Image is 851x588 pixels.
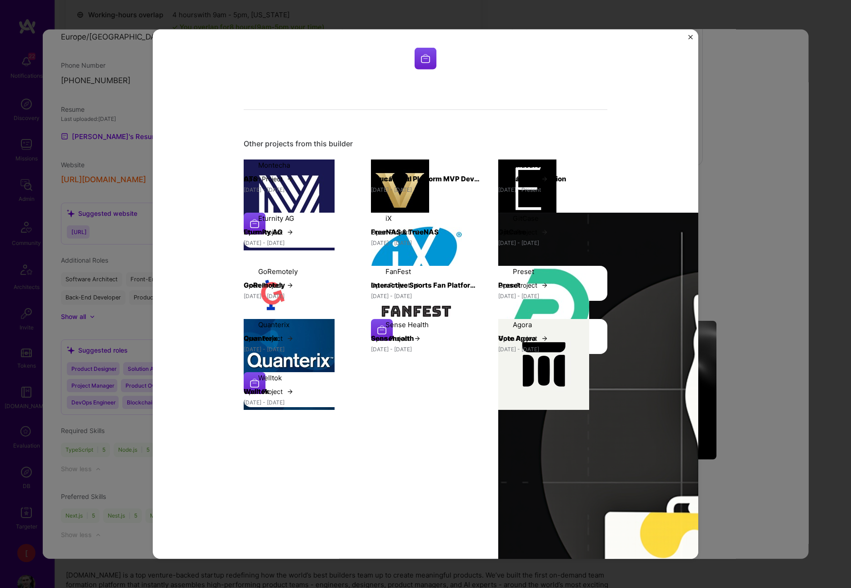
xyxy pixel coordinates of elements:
[244,334,294,343] button: Open Project
[258,373,282,382] div: Welltok
[244,266,302,324] img: Company logo
[244,291,353,301] div: [DATE] - [DATE]
[498,291,607,301] div: [DATE] - [DATE]
[371,185,480,194] div: [DATE] - [DATE]
[371,213,462,304] img: Company logo
[244,372,265,394] img: Company logo
[258,266,298,276] div: GoRemotely
[258,160,290,169] div: Montecha
[244,213,265,234] img: Company logo
[244,174,294,184] button: Open Project
[385,213,392,223] div: iX
[513,213,539,223] div: GitCase
[371,344,480,354] div: [DATE] - [DATE]
[498,333,607,344] h4: Vote Agora
[541,228,548,235] img: arrow-right
[244,319,335,410] img: Company logo
[244,226,353,238] h4: Eturnity AG
[244,344,353,354] div: [DATE] - [DATE]
[414,281,421,289] img: arrow-right
[498,280,548,290] button: Open Project
[244,386,353,398] h4: Welltok
[371,291,480,301] div: [DATE] - [DATE]
[371,238,480,248] div: [DATE] - [DATE]
[258,319,290,329] div: Quanterix
[498,159,556,218] img: Company logo
[414,228,421,235] img: arrow-right
[244,159,335,250] img: Company logo
[244,185,353,194] div: [DATE] - [DATE]
[286,388,294,395] img: arrow-right
[513,160,543,169] div: Endeavor
[498,266,589,357] img: Company logo
[414,175,421,182] img: arrow-right
[371,174,421,184] button: Open Project
[498,173,607,185] h4: Endeavor Education
[371,279,480,291] h4: Interactive Sports Fan Platform Development
[513,266,534,276] div: Preset
[385,319,429,329] div: Sense Health
[286,334,294,342] img: arrow-right
[498,227,548,237] button: Open Project
[371,319,393,341] img: Company logo
[244,173,353,185] h4: ATS
[244,387,294,396] button: Open Project
[258,213,294,223] div: Eturnity AG
[244,333,353,344] h4: Quanterix
[513,319,532,329] div: Agora
[371,227,421,237] button: Open Project
[415,48,436,70] img: Company logo
[371,159,429,218] img: Company logo
[498,334,548,343] button: Open Project
[498,238,607,248] div: [DATE] - [DATE]
[371,173,480,185] h4: Educational Platform MVP Development
[371,334,421,343] button: Open Project
[498,226,607,238] h4: GitCase
[371,226,480,238] h4: FreeNAS & TrueNAS
[371,333,480,344] h4: Sensehealth
[244,279,353,291] h4: GoRemotely
[414,334,421,342] img: arrow-right
[498,279,607,291] h4: Preset
[244,398,353,407] div: [DATE] - [DATE]
[244,227,294,237] button: Open Project
[286,175,294,182] img: arrow-right
[541,334,548,342] img: arrow-right
[244,280,294,290] button: Open Project
[498,174,548,184] button: Open Project
[385,160,408,169] div: Versity
[385,266,411,276] div: FanFest
[541,175,548,182] img: arrow-right
[498,344,607,354] div: [DATE] - [DATE]
[498,319,589,410] img: Company logo
[498,185,607,194] div: [DATE] - Present
[541,281,548,289] img: arrow-right
[371,266,462,357] img: Company logo
[286,228,294,235] img: arrow-right
[371,280,421,290] button: Open Project
[286,281,294,289] img: arrow-right
[688,35,693,45] button: Close
[244,238,353,248] div: [DATE] - [DATE]
[244,139,607,149] div: Other projects from this builder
